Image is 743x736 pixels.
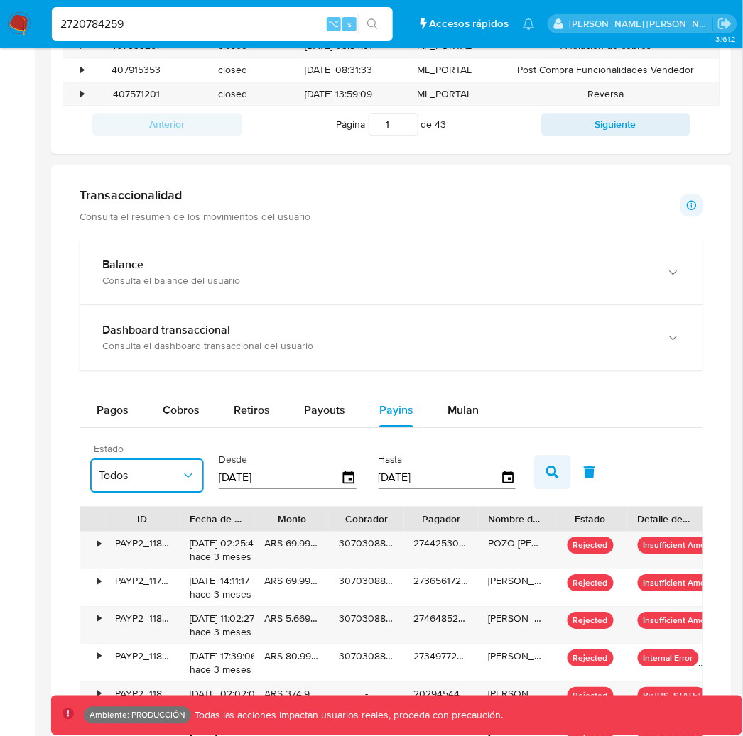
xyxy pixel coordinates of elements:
div: [DATE] 13:59:09 [281,82,396,106]
div: ML_PORTAL [396,58,493,82]
span: Página de [337,113,447,136]
div: • [80,87,84,101]
a: Salir [717,16,732,31]
button: search-icon [358,14,387,34]
button: Anterior [92,113,242,136]
button: Siguiente [541,113,691,136]
a: Notificaciones [523,18,535,30]
div: ML_PORTAL [396,82,493,106]
div: • [80,39,84,53]
span: Accesos rápidos [429,16,509,31]
p: Ambiente: PRODUCCIÓN [90,713,185,718]
span: 3.161.2 [715,33,736,45]
div: [DATE] 08:31:33 [281,58,396,82]
div: 407915353 [88,58,185,82]
div: 407571201 [88,82,185,106]
div: Reversa [493,82,720,106]
div: closed [185,82,281,106]
span: s [347,17,352,31]
div: • [80,63,84,77]
div: Post Compra Funcionalidades Vendedor [493,58,720,82]
input: Buscar usuario o caso... [52,15,393,33]
div: closed [185,58,281,82]
p: mauro.ibarra@mercadolibre.com [570,17,713,31]
p: Todas las acciones impactan usuarios reales, proceda con precaución. [191,709,504,723]
span: 43 [435,117,447,131]
span: ⌥ [328,17,339,31]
